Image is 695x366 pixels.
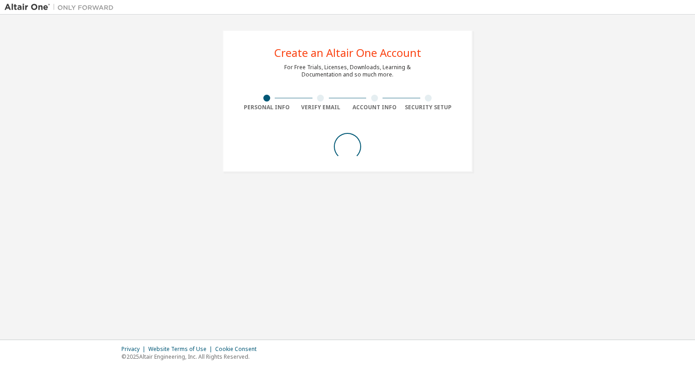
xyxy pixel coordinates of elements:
[240,104,294,111] div: Personal Info
[294,104,348,111] div: Verify Email
[121,353,262,361] p: © 2025 Altair Engineering, Inc. All Rights Reserved.
[347,104,402,111] div: Account Info
[121,346,148,353] div: Privacy
[215,346,262,353] div: Cookie Consent
[5,3,118,12] img: Altair One
[284,64,411,78] div: For Free Trials, Licenses, Downloads, Learning & Documentation and so much more.
[402,104,456,111] div: Security Setup
[148,346,215,353] div: Website Terms of Use
[274,47,421,58] div: Create an Altair One Account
